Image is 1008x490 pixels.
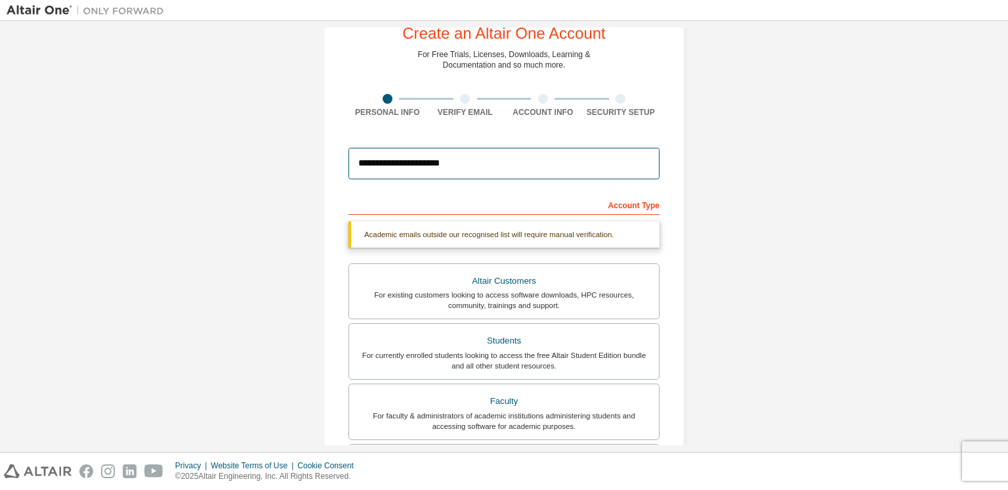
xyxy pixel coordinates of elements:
[582,107,660,118] div: Security Setup
[348,194,660,215] div: Account Type
[357,332,651,350] div: Students
[4,464,72,478] img: altair_logo.svg
[79,464,93,478] img: facebook.svg
[357,290,651,311] div: For existing customers looking to access software downloads, HPC resources, community, trainings ...
[123,464,136,478] img: linkedin.svg
[175,471,362,482] p: © 2025 Altair Engineering, Inc. All Rights Reserved.
[357,411,651,432] div: For faculty & administrators of academic institutions administering students and accessing softwa...
[402,26,606,41] div: Create an Altair One Account
[101,464,115,478] img: instagram.svg
[144,464,163,478] img: youtube.svg
[175,460,211,471] div: Privacy
[427,107,505,118] div: Verify Email
[7,4,171,17] img: Altair One
[348,221,660,248] div: Academic emails outside our recognised list will require manual verification.
[357,350,651,371] div: For currently enrolled students looking to access the free Altair Student Edition bundle and all ...
[357,392,651,411] div: Faculty
[297,460,361,471] div: Cookie Consent
[211,460,297,471] div: Website Terms of Use
[504,107,582,118] div: Account Info
[357,272,651,290] div: Altair Customers
[348,107,427,118] div: Personal Info
[418,49,591,70] div: For Free Trials, Licenses, Downloads, Learning & Documentation and so much more.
